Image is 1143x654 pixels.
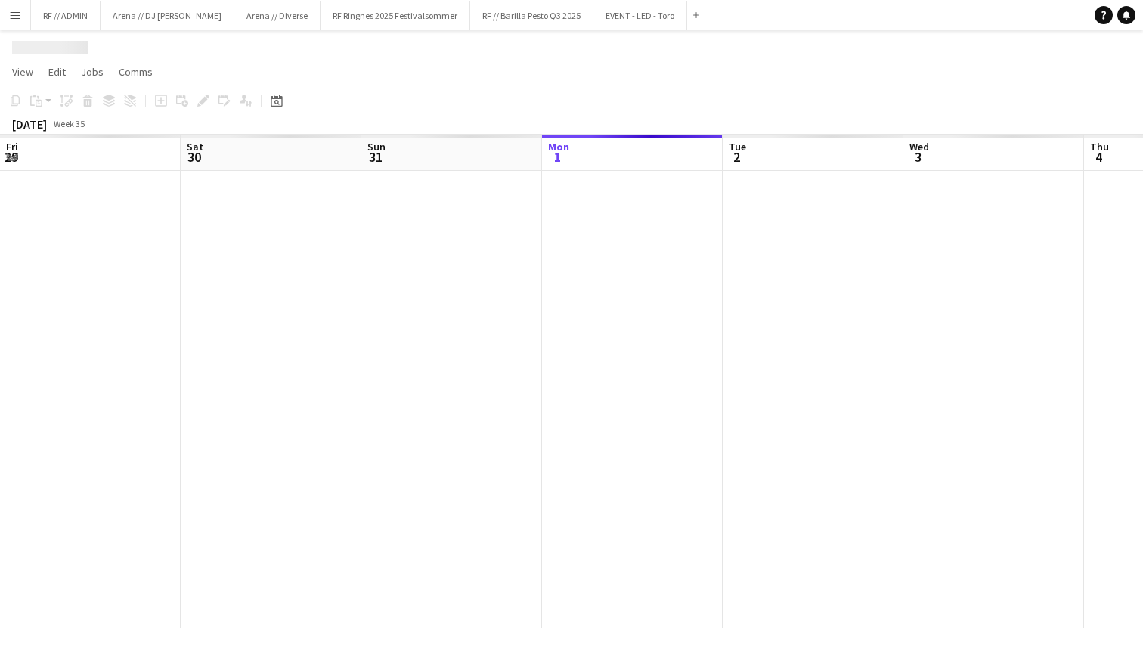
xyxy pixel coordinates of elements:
[31,1,101,30] button: RF // ADMIN
[6,140,18,153] span: Fri
[548,140,569,153] span: Mon
[42,62,72,82] a: Edit
[234,1,321,30] button: Arena // Diverse
[12,65,33,79] span: View
[187,140,203,153] span: Sat
[81,65,104,79] span: Jobs
[50,118,88,129] span: Week 35
[729,140,746,153] span: Tue
[101,1,234,30] button: Arena // DJ [PERSON_NAME]
[4,148,18,166] span: 29
[907,148,929,166] span: 3
[470,1,593,30] button: RF // Barilla Pesto Q3 2025
[6,62,39,82] a: View
[75,62,110,82] a: Jobs
[593,1,687,30] button: EVENT - LED - Toro
[119,65,153,79] span: Comms
[1088,148,1109,166] span: 4
[726,148,746,166] span: 2
[367,140,386,153] span: Sun
[1090,140,1109,153] span: Thu
[365,148,386,166] span: 31
[12,116,47,132] div: [DATE]
[909,140,929,153] span: Wed
[321,1,470,30] button: RF Ringnes 2025 Festivalsommer
[113,62,159,82] a: Comms
[184,148,203,166] span: 30
[48,65,66,79] span: Edit
[546,148,569,166] span: 1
